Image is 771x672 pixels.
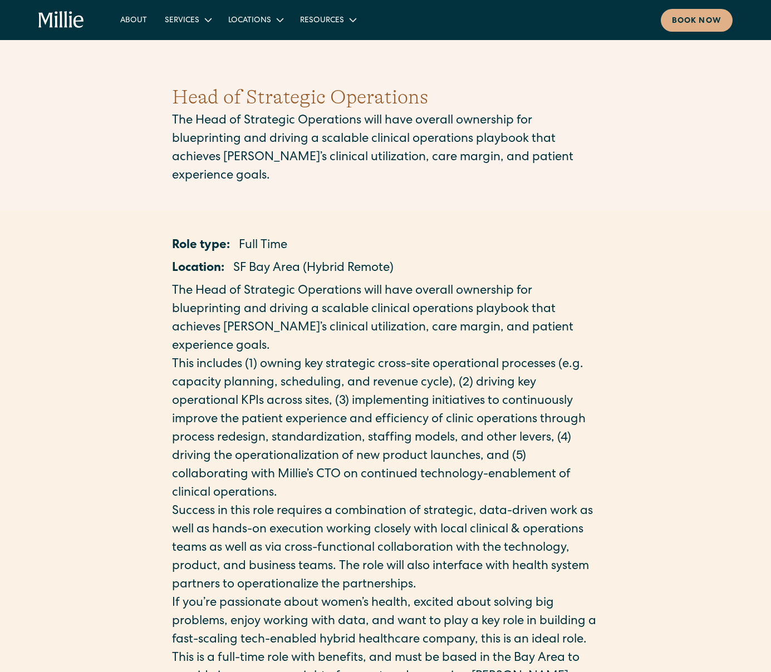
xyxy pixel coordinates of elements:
div: Resources [291,11,364,29]
p: Location: [172,260,224,278]
p: This includes (1) owning key strategic cross-site operational processes (e.g. capacity planning, ... [172,356,600,503]
div: Locations [219,11,291,29]
div: Locations [228,15,271,27]
p: Role type: [172,237,230,255]
p: The Head of Strategic Operations will have overall ownership for blueprinting and driving a scala... [172,283,600,356]
p: If you’re passionate about women’s health, excited about solving big problems, enjoy working with... [172,595,600,650]
a: Book now [661,9,733,32]
div: Book now [672,16,721,27]
h1: Head of Strategic Operations [172,82,600,112]
a: home [38,11,84,29]
a: About [111,11,156,29]
p: Success in this role requires a combination of strategic, data-driven work as well as hands-on ex... [172,503,600,595]
p: SF Bay Area (Hybrid Remote) [233,260,394,278]
div: Services [165,15,199,27]
div: Services [156,11,219,29]
p: The Head of Strategic Operations will have overall ownership for blueprinting and driving a scala... [172,112,600,186]
p: Full Time [239,237,287,255]
div: Resources [300,15,344,27]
